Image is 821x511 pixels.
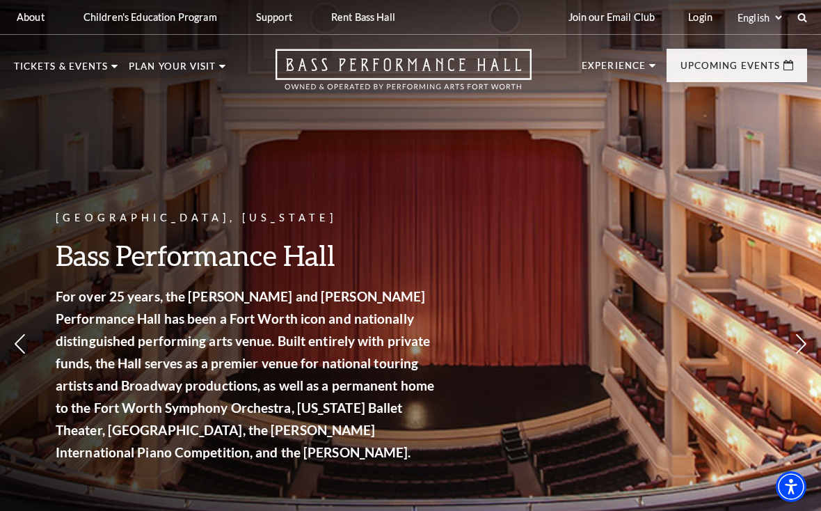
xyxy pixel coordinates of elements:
[56,210,438,227] p: [GEOGRAPHIC_DATA], [US_STATE]
[680,61,780,78] p: Upcoming Events
[735,11,784,24] select: Select:
[129,62,216,79] p: Plan Your Visit
[14,62,108,79] p: Tickets & Events
[256,11,292,23] p: Support
[83,11,217,23] p: Children's Education Program
[776,471,806,502] div: Accessibility Menu
[56,288,434,460] strong: For over 25 years, the [PERSON_NAME] and [PERSON_NAME] Performance Hall has been a Fort Worth ico...
[582,61,646,78] p: Experience
[17,11,45,23] p: About
[56,237,438,273] h3: Bass Performance Hall
[331,11,395,23] p: Rent Bass Hall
